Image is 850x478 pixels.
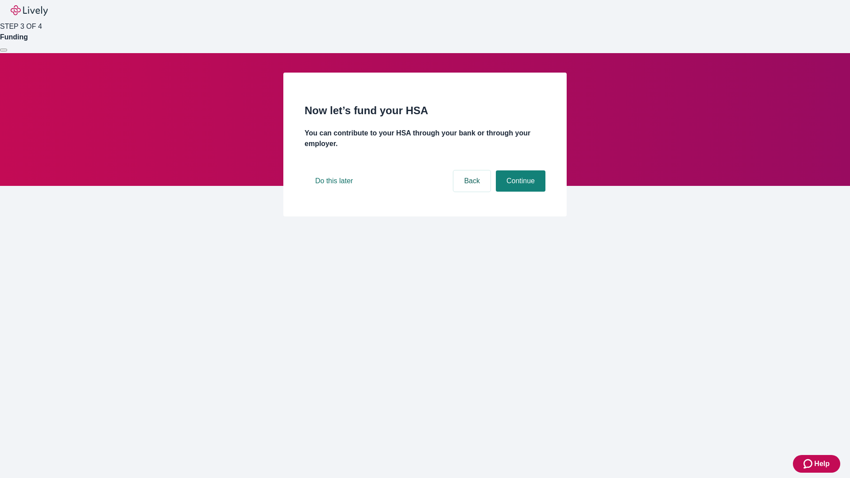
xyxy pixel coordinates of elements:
[496,170,545,192] button: Continue
[793,455,840,473] button: Zendesk support iconHelp
[305,170,363,192] button: Do this later
[11,5,48,16] img: Lively
[305,103,545,119] h2: Now let’s fund your HSA
[305,128,545,149] h4: You can contribute to your HSA through your bank or through your employer.
[804,459,814,469] svg: Zendesk support icon
[453,170,491,192] button: Back
[814,459,830,469] span: Help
